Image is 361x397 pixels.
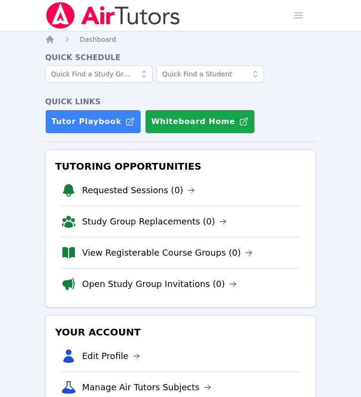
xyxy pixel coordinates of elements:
h3: Tutoring Opportunities [53,158,308,175]
a: Manage Air Tutors Subjects [82,381,211,394]
a: Open Study Group Invitations (0) [82,277,237,291]
a: Requested Sessions (0) [82,184,195,197]
span: Dashboard [80,36,116,43]
img: Air Tutors [45,2,181,29]
a: Edit Profile [82,349,140,363]
nav: Breadcrumb [45,35,316,44]
h4: Quick Links [45,96,316,108]
button: Whiteboard Home [145,110,255,134]
a: Tutor Playbook [45,110,141,134]
h3: Your Account [53,323,308,341]
a: Dashboard [80,35,116,44]
h4: Quick Schedule [45,52,316,63]
a: View Registerable Course Groups (0) [82,246,253,260]
input: Quick Find a Student [156,65,264,83]
a: Study Group Replacements (0) [82,215,227,228]
input: Quick Find a Study Group [45,65,153,83]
